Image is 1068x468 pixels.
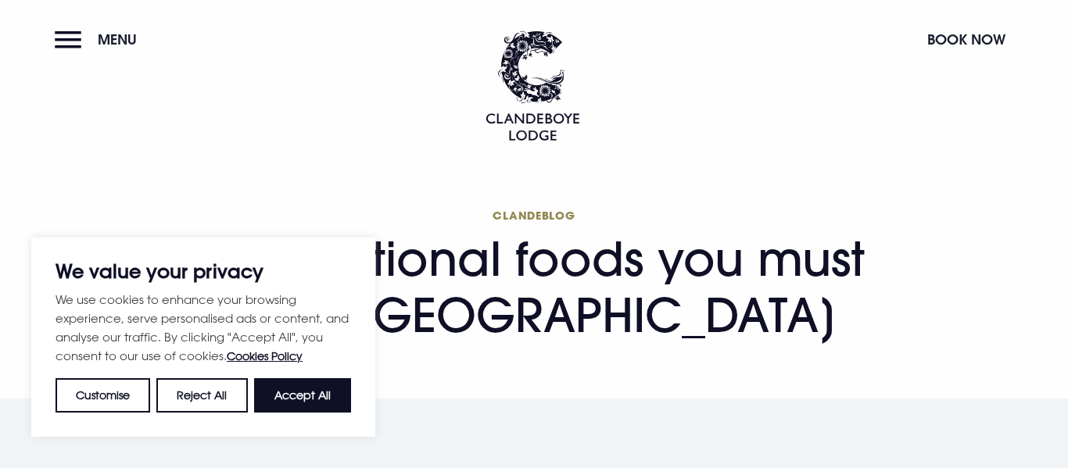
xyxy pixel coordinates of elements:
[254,378,351,413] button: Accept All
[56,262,351,280] p: We value your privacy
[31,238,375,437] div: We value your privacy
[98,30,137,48] span: Menu
[194,208,875,343] h1: 10 traditional foods you must try in [GEOGRAPHIC_DATA]
[486,30,579,141] img: Clandeboye Lodge
[56,290,351,366] p: We use cookies to enhance your browsing experience, serve personalised ads or content, and analys...
[227,349,303,363] a: Cookies Policy
[55,23,145,56] button: Menu
[156,378,247,413] button: Reject All
[56,378,150,413] button: Customise
[194,208,875,223] span: Clandeblog
[919,23,1013,56] button: Book Now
